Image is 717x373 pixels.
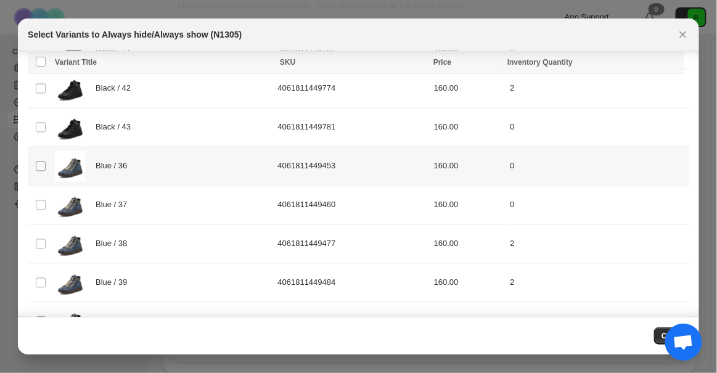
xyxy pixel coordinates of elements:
td: 0 [507,147,689,186]
span: Black / 43 [96,121,137,134]
td: 2 [507,70,689,109]
button: Close [674,26,692,43]
span: Inventory Quantity [507,58,573,67]
td: 160.00 [430,147,507,186]
td: 160.00 [430,225,507,264]
td: 4061811449781 [274,109,430,147]
span: Price [433,58,451,67]
td: 160.00 [430,70,507,109]
td: 160.00 [430,109,507,147]
img: N1305-14-225-a1.jpg [55,229,86,260]
td: 0 [507,186,689,225]
h2: Select Variants to Always hide/Always show (N1305) [28,28,242,41]
td: 4061811449484 [274,264,430,303]
img: N1305-14-225-a1.jpg [55,151,86,182]
span: Blue / 40 [96,316,134,328]
td: 4061811449491 [274,303,430,342]
img: N1305-14-225-a1.jpg [55,190,86,221]
td: 2 [507,264,689,303]
img: N1305-00-225-a1.jpg [55,73,86,104]
span: Blue / 37 [96,199,134,211]
td: 160.00 [430,186,507,225]
td: 160.00 [430,303,507,342]
td: 2 [507,225,689,264]
div: Open chat [665,324,702,361]
img: N1305-14-225-a1.jpg [55,268,86,298]
td: 0 [507,109,689,147]
td: 4061811449477 [274,225,430,264]
td: 4061811449774 [274,70,430,109]
img: N1305-00-225-a1.jpg [55,112,86,143]
td: 4061811449460 [274,186,430,225]
span: Black / 42 [96,83,137,95]
span: SKU [280,58,295,67]
img: N1305-14-225-a1.jpg [55,306,86,337]
span: Blue / 38 [96,238,134,250]
button: Close [654,327,689,345]
span: Blue / 36 [96,160,134,173]
td: 2 [507,303,689,342]
td: 4061811449453 [274,147,430,186]
span: Variant Title [55,58,97,67]
td: 160.00 [430,264,507,303]
span: Close [662,331,682,341]
span: Blue / 39 [96,277,134,289]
